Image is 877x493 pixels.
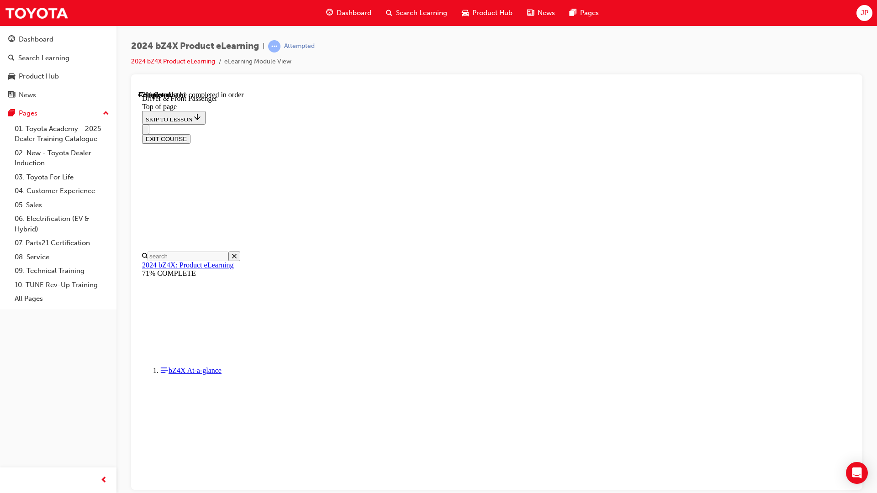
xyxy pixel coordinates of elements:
a: All Pages [11,292,113,306]
button: JP [856,5,872,21]
button: DashboardSearch LearningProduct HubNews [4,29,113,105]
div: 71% COMPLETE [4,178,713,187]
a: 10. TUNE Rev-Up Training [11,278,113,292]
a: Dashboard [4,31,113,48]
a: 09. Technical Training [11,264,113,278]
a: 04. Customer Experience [11,184,113,198]
a: guage-iconDashboard [319,4,379,22]
div: Attempted [284,42,315,51]
div: Dashboard [19,34,53,45]
span: pages-icon [570,7,576,19]
div: Driver & Front Passenger [4,4,713,12]
a: car-iconProduct Hub [454,4,520,22]
a: 03. Toyota For Life [11,170,113,184]
span: guage-icon [326,7,333,19]
span: Dashboard [337,8,371,18]
span: JP [861,8,868,18]
span: up-icon [103,108,109,120]
a: 07. Parts21 Certification [11,236,113,250]
span: | [263,41,264,52]
div: Pages [19,108,37,119]
span: search-icon [386,7,392,19]
a: 08. Service [11,250,113,264]
span: learningRecordVerb_ATTEMPT-icon [268,40,280,52]
button: EXIT COURSE [4,43,52,53]
span: News [538,8,555,18]
a: news-iconNews [520,4,562,22]
span: car-icon [462,7,469,19]
span: guage-icon [8,36,15,44]
a: pages-iconPages [562,4,606,22]
a: Product Hub [4,68,113,85]
a: 02. New - Toyota Dealer Induction [11,146,113,170]
div: Open Intercom Messenger [846,462,868,484]
span: pages-icon [8,110,15,118]
button: Pages [4,105,113,122]
span: news-icon [527,7,534,19]
a: Search Learning [4,50,113,67]
span: Pages [580,8,599,18]
a: 06. Electrification (EV & Hybrid) [11,212,113,236]
span: Product Hub [472,8,512,18]
li: eLearning Module View [224,57,291,67]
button: Close navigation menu [4,34,11,43]
button: SKIP TO LESSON [4,20,67,34]
div: Search Learning [18,53,69,63]
span: car-icon [8,73,15,81]
div: News [19,90,36,100]
span: prev-icon [100,475,107,486]
a: 2024 bZ4X Product eLearning [131,58,215,65]
div: Top of page [4,12,713,20]
img: Trak [5,3,69,23]
a: News [4,87,113,104]
span: Search Learning [396,8,447,18]
span: news-icon [8,91,15,100]
span: 2024 bZ4X Product eLearning [131,41,259,52]
input: Search [9,161,90,170]
a: search-iconSearch Learning [379,4,454,22]
div: Product Hub [19,71,59,82]
a: 05. Sales [11,198,113,212]
span: SKIP TO LESSON [7,25,63,32]
a: 2024 bZ4X: Product eLearning [4,170,95,178]
span: search-icon [8,54,15,63]
a: 01. Toyota Academy - 2025 Dealer Training Catalogue [11,122,113,146]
